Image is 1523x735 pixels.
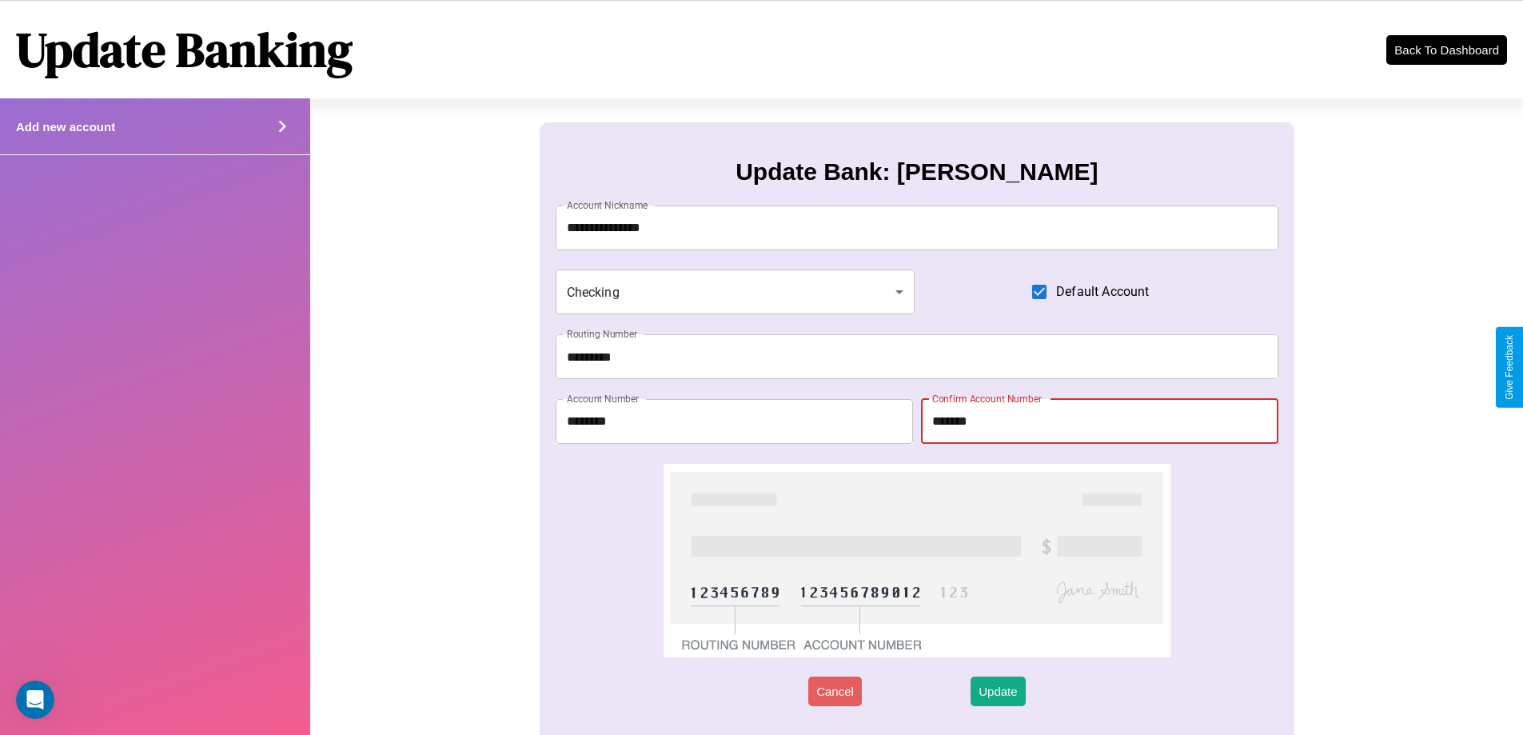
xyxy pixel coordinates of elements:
div: Give Feedback [1504,335,1515,400]
label: Account Number [567,392,639,405]
label: Confirm Account Number [932,392,1042,405]
iframe: Intercom live chat [16,681,54,719]
button: Update [971,677,1025,706]
h1: Update Banking [16,17,353,82]
label: Account Nickname [567,198,648,212]
img: check [664,464,1170,657]
div: Checking [556,270,915,314]
button: Cancel [808,677,862,706]
h3: Update Bank: [PERSON_NAME] [736,158,1098,186]
label: Routing Number [567,327,637,341]
span: Default Account [1056,282,1149,302]
h4: Add new account [16,120,115,134]
button: Back To Dashboard [1386,35,1507,65]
